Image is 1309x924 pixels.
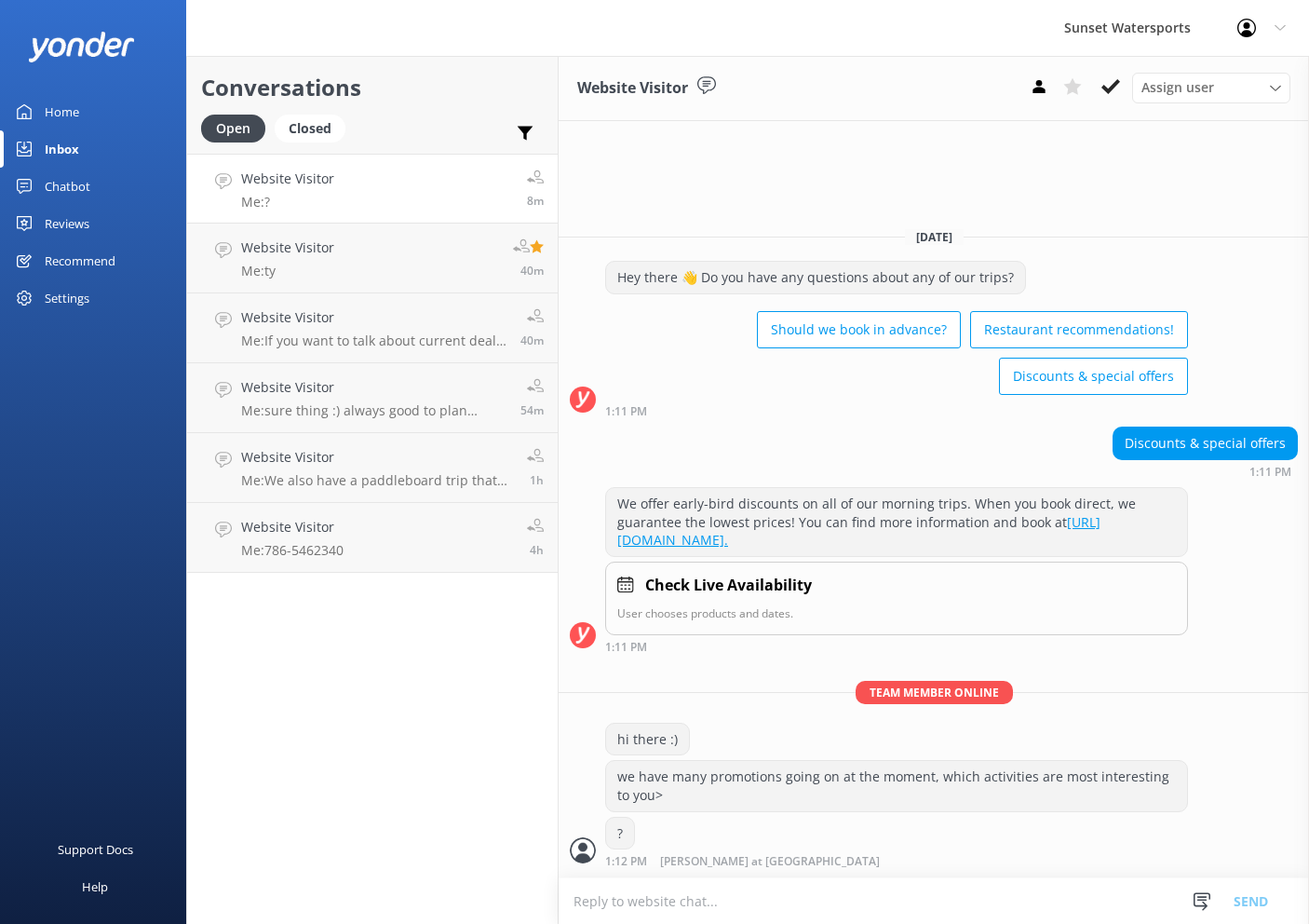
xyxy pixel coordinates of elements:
h4: Check Live Availability [645,574,812,598]
div: Open [201,115,265,143]
span: Aug 23 2025 08:04am (UTC -05:00) America/Cancun [530,542,544,558]
p: Me: 786-5462340 [241,542,344,559]
span: Team member online [856,681,1013,704]
h4: Website Visitor [241,377,506,398]
div: Hey there 👋 Do you have any questions about any of our trips? [606,262,1025,293]
button: Restaurant recommendations! [970,311,1188,348]
div: Settings [45,279,89,317]
h4: Website Visitor [241,307,506,328]
div: Discounts & special offers [1113,428,1297,459]
button: Discounts & special offers [999,358,1188,395]
div: Support Docs [58,831,133,868]
span: Aug 23 2025 11:40am (UTC -05:00) America/Cancun [520,263,544,279]
div: We offer early-bird discounts on all of our morning trips. When you book direct, we guarantee the... [606,488,1187,556]
h4: Website Visitor [241,238,334,258]
div: hi there :) [606,724,689,755]
strong: 1:12 PM [605,856,647,868]
p: Me: We also have a paddleboard trip that goes out to the backcountry every day from 11-4 to paddl... [241,472,513,489]
a: Website VisitorMe:If you want to talk about current deals, feel free to respond here and I can he... [187,293,558,363]
div: Help [82,868,108,905]
a: Website VisitorMe:sure thing :) always good to plan ahead. If you want I can text you so you have... [187,363,558,433]
a: Website VisitorMe:ty40m [187,224,558,293]
a: Website VisitorMe:We also have a paddleboard trip that goes out to the backcountry every day from... [187,433,558,503]
div: Recommend [45,242,115,279]
div: we have many promotions going on at the moment, which activities are most interesting to you> [606,761,1187,810]
p: User chooses products and dates. [617,605,1176,622]
a: [URL][DOMAIN_NAME]. [617,513,1100,550]
div: Aug 23 2025 12:12pm (UTC -05:00) America/Cancun [605,854,940,868]
p: Me: ty [241,263,334,279]
span: Aug 23 2025 11:20am (UTC -05:00) America/Cancun [530,472,544,488]
div: Reviews [45,205,89,242]
div: ? [606,818,634,849]
div: Chatbot [45,168,90,205]
h4: Website Visitor [241,169,334,189]
a: Website VisitorMe:786-54623404h [187,503,558,573]
span: Assign user [1141,77,1214,98]
strong: 1:11 PM [605,406,647,417]
strong: 1:11 PM [1249,467,1291,478]
div: Assign User [1132,73,1290,102]
span: [PERSON_NAME] at [GEOGRAPHIC_DATA] [660,856,880,868]
h4: Website Visitor [241,447,513,468]
span: Aug 23 2025 12:12pm (UTC -05:00) America/Cancun [527,193,544,209]
span: Aug 23 2025 11:26am (UTC -05:00) America/Cancun [520,402,544,418]
div: Aug 23 2025 12:11pm (UTC -05:00) America/Cancun [1113,465,1298,478]
span: [DATE] [905,229,964,245]
a: Open [201,117,275,138]
h3: Website Visitor [577,76,688,101]
span: Aug 23 2025 11:40am (UTC -05:00) America/Cancun [520,333,544,348]
div: Inbox [45,130,79,168]
p: Me: ? [241,194,334,211]
img: yonder-white-logo.png [28,32,135,62]
h2: Conversations [201,70,544,105]
a: Closed [275,117,355,138]
a: Website VisitorMe:?8m [187,154,558,224]
button: Should we book in advance? [757,311,961,348]
p: Me: If you want to talk about current deals, feel free to respond here and I can help navigate to... [241,333,506,349]
p: Me: sure thing :) always good to plan ahead. If you want I can text you so you have my number and... [241,402,506,419]
div: Aug 23 2025 12:11pm (UTC -05:00) America/Cancun [605,404,1188,417]
div: Closed [275,115,345,143]
div: Aug 23 2025 12:11pm (UTC -05:00) America/Cancun [605,640,1188,653]
div: Home [45,93,79,130]
h4: Website Visitor [241,517,344,537]
strong: 1:11 PM [605,642,647,653]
